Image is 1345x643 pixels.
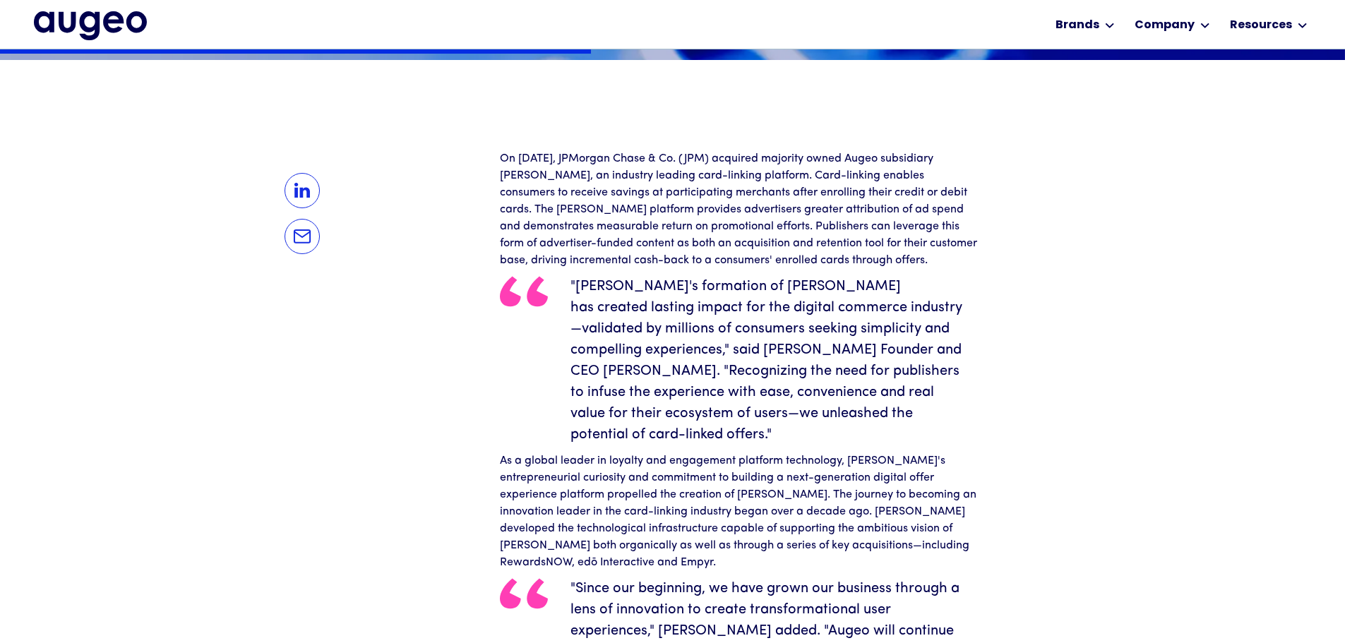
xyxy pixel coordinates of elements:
img: Augeo's full logo in midnight blue. [34,11,147,40]
blockquote: "[PERSON_NAME]'s formation of [PERSON_NAME] has created lasting impact for the digital commerce i... [500,276,980,445]
div: Company [1135,17,1195,34]
p: On [DATE], JPMorgan Chase & Co. (JPM) acquired majority owned Augeo subsidiary [PERSON_NAME], an ... [500,150,980,269]
p: As a global leader in loyalty and engagement platform technology, [PERSON_NAME]'s entrepreneurial... [500,452,980,571]
a: home [34,11,147,40]
div: Resources [1230,17,1292,34]
div: Brands [1056,17,1099,34]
